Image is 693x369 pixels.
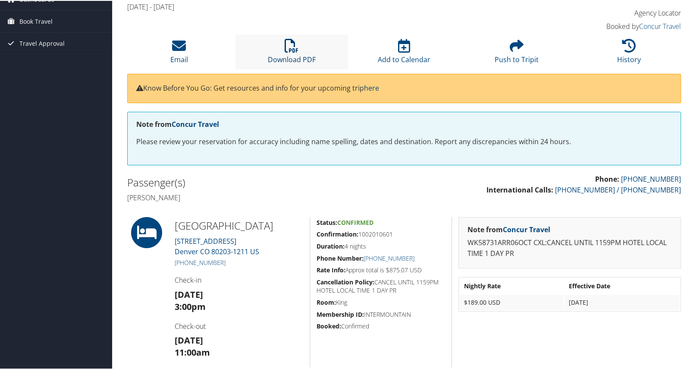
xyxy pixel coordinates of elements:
h2: [GEOGRAPHIC_DATA] [174,218,303,232]
a: [PHONE_NUMBER] [364,253,414,262]
a: [STREET_ADDRESS]Denver CO 80203-1211 US [174,236,259,255]
h4: [DATE] - [DATE] [127,1,539,11]
strong: Booked: [317,321,341,329]
a: here [364,82,379,92]
strong: [DATE] [174,288,203,300]
th: Nightly Rate [460,278,564,293]
td: [DATE] [564,294,680,309]
h5: King [317,297,445,306]
a: Push to Tripit [495,43,539,63]
strong: International Calls: [486,184,553,194]
h5: INTERMOUNTAIN [317,309,445,318]
a: History [617,43,641,63]
strong: Room: [317,297,336,306]
h4: Agency Locator [552,7,681,17]
strong: Membership ID: [317,309,364,318]
h4: Booked by [552,21,681,30]
p: WK58731ARR06OCT CXL:CANCEL UNTIL 1159PM HOTEL LOCAL TIME 1 DAY PR [467,237,672,259]
a: Add to Calendar [378,43,430,63]
h2: Passenger(s) [127,174,398,189]
strong: Phone: [595,173,619,183]
strong: Note from [467,224,550,233]
h4: Check-in [174,274,303,284]
h5: CANCEL UNTIL 1159PM HOTEL LOCAL TIME 1 DAY PR [317,277,445,294]
h4: Check-out [174,321,303,330]
h5: Confirmed [317,321,445,330]
strong: [DATE] [174,334,203,345]
span: Confirmed [337,218,373,226]
h5: Approx total is $875.07 USD [317,265,445,274]
a: Concur Travel [639,21,681,30]
strong: Confirmation: [317,229,358,237]
p: Please review your reservation for accuracy including name spelling, dates and destination. Repor... [136,136,672,147]
a: Download PDF [268,43,316,63]
th: Effective Date [564,278,680,293]
h4: [PERSON_NAME] [127,192,398,202]
a: [PHONE_NUMBER] / [PHONE_NUMBER] [555,184,681,194]
a: Concur Travel [172,119,219,128]
a: Email [170,43,188,63]
strong: Note from [136,119,219,128]
strong: 11:00am [174,346,210,357]
span: Book Travel [19,10,53,32]
p: Know Before You Go: Get resources and info for your upcoming trip [136,82,672,93]
strong: 3:00pm [174,300,205,312]
a: Concur Travel [503,224,550,233]
h5: 1002010601 [317,229,445,238]
strong: Duration: [317,241,345,249]
td: $189.00 USD [460,294,564,309]
strong: Cancellation Policy: [317,277,374,285]
a: [PHONE_NUMBER] [621,173,681,183]
strong: Status: [317,218,337,226]
span: Travel Approval [19,32,65,54]
strong: Phone Number: [317,253,364,262]
h5: 4 nights [317,241,445,250]
a: [PHONE_NUMBER] [174,258,225,266]
strong: Rate Info: [317,265,345,273]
